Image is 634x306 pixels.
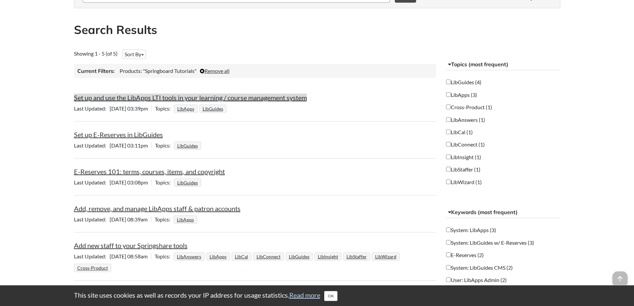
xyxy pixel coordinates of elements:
span: Topics [155,105,174,112]
span: arrow_upward [613,271,627,286]
a: Add, remove, and manage LibApps staff & patron accounts [74,204,241,212]
button: Topics (most frequent) [446,59,560,71]
label: E-Reserves (2) [446,251,484,259]
span: Last Updated [74,105,110,112]
input: LibAnswers (1) [446,117,451,122]
label: Cross-Product (1) [446,103,492,111]
label: System: LibGuides CMS (2) [446,264,513,271]
input: System: LibApps (3) [446,227,451,232]
a: LibAnswers [176,252,202,261]
ul: Topics [74,253,401,271]
label: LibCal (1) [446,128,473,136]
input: LibWizard (1) [446,179,451,184]
a: arrow_upward [613,272,627,280]
label: System: LibApps (3) [446,226,496,234]
span: Topics [155,253,174,259]
span: Products: [120,68,142,74]
a: Remove all [200,68,230,74]
input: LibConnect (1) [446,142,451,147]
a: LibApps [176,215,195,224]
a: LibApps [176,104,195,114]
label: User: LibApps Admin (2) [446,276,507,284]
input: System: LibGuides CMS (2) [446,265,451,270]
input: LibInsight (1) [446,154,451,159]
a: LibGuides [176,141,199,151]
label: LibGuides (4) [446,78,481,86]
a: LibApps [209,252,228,261]
label: System: LibGuides w/ E-Reserves (3) [446,239,534,246]
span: Topics [155,142,174,149]
a: LibGuides [202,104,224,114]
button: Close [324,291,337,301]
span: Showing 1 - 5 (of 5) [74,50,118,57]
span: [DATE] 08:58am [74,253,151,259]
a: LibGuides [288,252,311,261]
span: [DATE] 03:08pm [74,179,151,185]
input: E-Reserves (2) [446,252,451,257]
a: LibConnect [256,252,282,261]
a: Set up and use the LibApps LTI tools in your learning / course management system [74,94,307,102]
label: LibWizard (1) [446,178,482,186]
label: LibApps (3) [446,91,477,99]
input: User: LibApps Admin (2) [446,277,451,282]
ul: Topics [174,105,228,112]
span: Last Updated [74,142,110,149]
a: E-Reserves 101: terms, courses, items, and copyright [74,167,225,175]
input: LibCal (1) [446,130,451,134]
label: LibAnswers (1) [446,116,485,124]
input: System: LibGuides w/ E-Reserves (3) [446,240,451,245]
button: Keywords (most frequent) [446,206,560,218]
span: "Springboard Tutorials" [143,68,197,74]
span: [DATE] 08:39am [74,216,151,222]
label: LibStaffer (1) [446,165,480,173]
input: LibStaffer (1) [446,167,451,171]
span: Last Updated [74,179,110,185]
input: LibApps (3) [446,92,451,97]
span: [DATE] 03:39pm [74,105,151,112]
span: Last Updated [74,253,110,259]
a: LibGuides [176,178,199,187]
ul: Topics [174,216,199,222]
ul: Topics [174,179,203,185]
a: Cross-Product [76,263,109,273]
input: LibGuides (4) [446,80,451,84]
div: This site uses cookies as well as records your IP address for usage statistics. [67,290,567,301]
a: LibCal [234,252,249,261]
span: Topics [155,179,174,185]
h3: Current Filters [77,67,115,75]
a: LibStaffer [345,252,368,261]
input: Cross-Product (1) [446,105,451,109]
a: LibInsight [317,252,339,261]
a: Read more [289,291,320,299]
span: [DATE] 03:11pm [74,142,151,149]
h2: Search Results [74,22,560,38]
label: LibInsight (1) [446,153,481,161]
span: Last Updated [74,216,110,222]
a: Add new staff to your Springshare tools [74,241,188,249]
a: LibWizard [374,252,397,261]
ul: Topics [174,142,203,149]
a: Set up E-Reserves in LibGuides [74,131,163,139]
button: Sort By [123,50,146,59]
label: LibConnect (1) [446,141,485,148]
span: Topics [155,216,174,222]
